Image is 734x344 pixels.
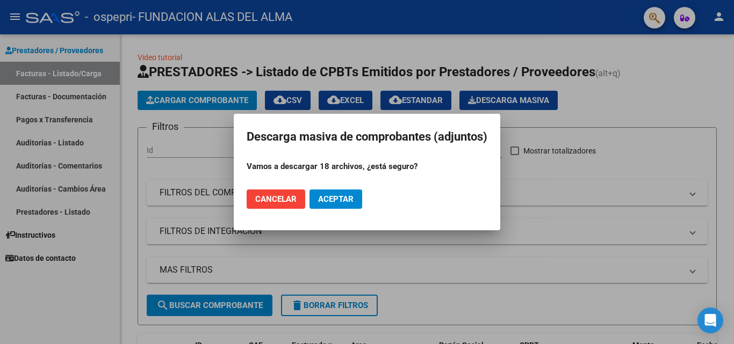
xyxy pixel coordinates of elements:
p: Vamos a descargar 18 archivos, ¿está seguro? [247,160,487,173]
h2: Descarga masiva de comprobantes (adjuntos) [247,127,487,147]
span: Cancelar [255,194,297,204]
span: Aceptar [318,194,354,204]
button: Aceptar [310,189,362,209]
div: Open Intercom Messenger [697,308,723,333]
button: Cancelar [247,189,305,209]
